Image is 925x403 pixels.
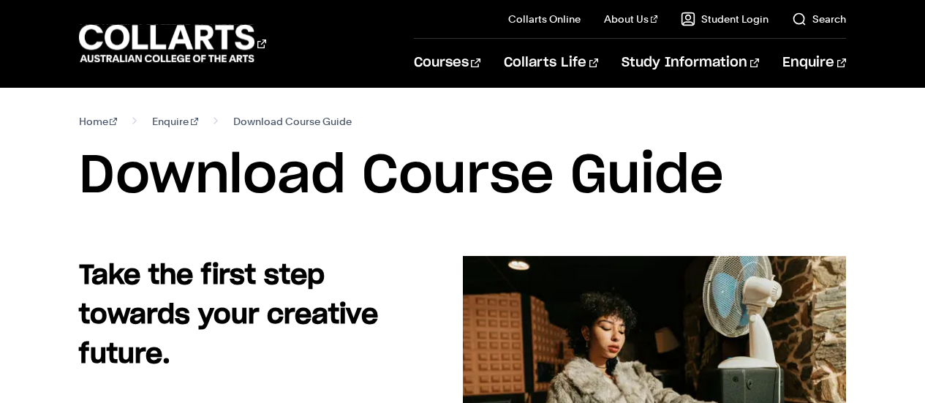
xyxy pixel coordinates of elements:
a: Study Information [622,39,759,87]
a: Collarts Life [504,39,598,87]
a: Search [792,12,846,26]
a: Enquire [782,39,846,87]
a: Home [79,111,118,132]
a: Enquire [152,111,198,132]
a: Student Login [681,12,769,26]
a: Courses [414,39,480,87]
h1: Download Course Guide [79,143,847,209]
strong: Take the first step towards your creative future. [79,263,378,368]
a: About Us [604,12,658,26]
a: Collarts Online [508,12,581,26]
div: Go to homepage [79,23,266,64]
span: Download Course Guide [233,111,352,132]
